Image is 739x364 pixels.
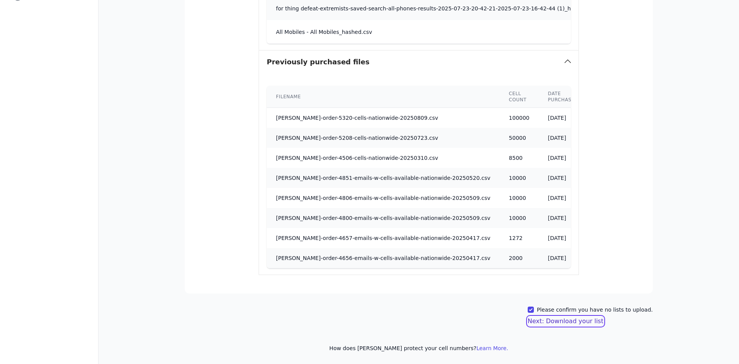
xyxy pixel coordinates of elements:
[267,128,500,148] td: [PERSON_NAME]-order-5208-cells-nationwide-20250723.csv
[185,344,653,352] p: How does [PERSON_NAME] protect your cell numbers?
[539,108,588,128] td: [DATE]
[500,148,538,168] td: 8500
[539,228,588,248] td: [DATE]
[267,168,500,188] td: [PERSON_NAME]-order-4851-emails-w-cells-available-nationwide-20250520.csv
[267,86,500,108] th: Filename
[500,228,538,248] td: 1272
[477,344,508,352] button: Learn More.
[539,86,588,108] th: Date purchased
[267,228,500,248] td: [PERSON_NAME]-order-4657-emails-w-cells-available-nationwide-20250417.csv
[267,148,500,168] td: [PERSON_NAME]-order-4506-cells-nationwide-20250310.csv
[539,168,588,188] td: [DATE]
[539,248,588,268] td: [DATE]
[500,248,538,268] td: 2000
[537,306,653,314] label: Please confirm you have no lists to upload.
[267,188,500,208] td: [PERSON_NAME]-order-4806-emails-w-cells-available-nationwide-20250509.csv
[259,50,578,74] button: Previously purchased files
[500,168,538,188] td: 10000
[267,248,500,268] td: [PERSON_NAME]-order-4656-emails-w-cells-available-nationwide-20250417.csv
[539,188,588,208] td: [DATE]
[267,20,607,44] td: All Mobiles - All Mobiles_hashed.csv
[500,86,538,108] th: Cell count
[539,148,588,168] td: [DATE]
[539,208,588,228] td: [DATE]
[500,108,538,128] td: 100000
[267,208,500,228] td: [PERSON_NAME]-order-4800-emails-w-cells-available-nationwide-20250509.csv
[267,57,369,67] h3: Previously purchased files
[267,108,500,128] td: [PERSON_NAME]-order-5320-cells-nationwide-20250809.csv
[500,208,538,228] td: 10000
[539,128,588,148] td: [DATE]
[528,317,604,326] button: Next: Download your list
[500,188,538,208] td: 10000
[500,128,538,148] td: 50000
